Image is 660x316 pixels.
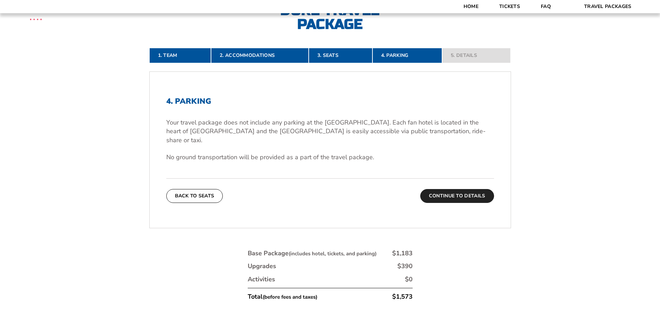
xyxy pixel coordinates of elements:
[149,48,211,63] a: 1. Team
[248,262,276,271] div: Upgrades
[420,189,494,203] button: Continue To Details
[166,153,494,162] p: No ground transportation will be provided as a part of the travel package.
[211,48,309,63] a: 2. Accommodations
[405,275,413,284] div: $0
[166,189,223,203] button: Back To Seats
[397,262,413,271] div: $390
[263,293,317,300] small: (before fees and taxes)
[248,292,317,301] div: Total
[289,250,377,257] small: (includes hotel, tickets, and parking)
[248,275,275,284] div: Activities
[21,3,51,34] img: CBS Sports Thanksgiving Classic
[254,3,406,31] h2: Duke Travel Package
[166,118,494,145] p: Your travel package does not include any parking at the [GEOGRAPHIC_DATA]. Each fan hotel is loca...
[392,292,413,301] div: $1,573
[166,97,494,106] h2: 4. Parking
[392,249,413,258] div: $1,183
[309,48,372,63] a: 3. Seats
[248,249,377,258] div: Base Package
